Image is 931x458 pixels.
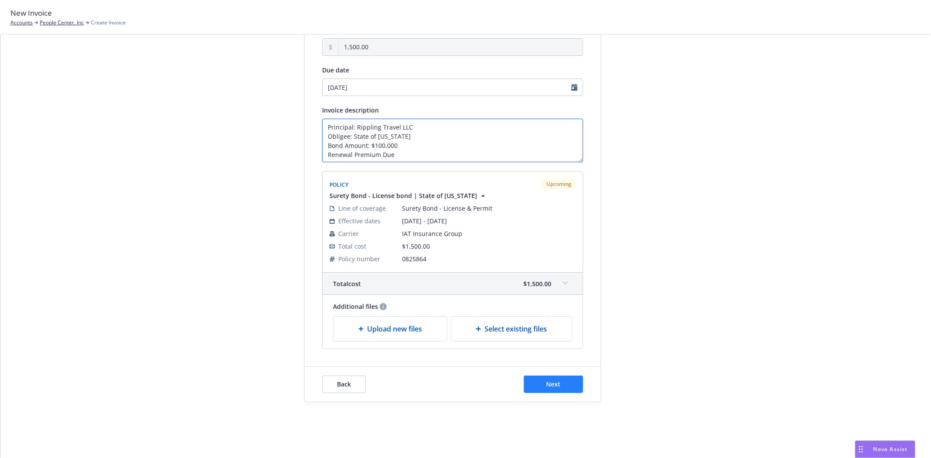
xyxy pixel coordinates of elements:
[855,441,915,458] button: Nova Assist
[333,316,447,342] div: Upload new files
[873,445,908,453] span: Nova Assist
[524,376,583,393] button: Next
[10,7,52,19] span: New Invoice
[523,279,551,288] span: $1,500.00
[322,376,366,393] button: Back
[323,273,583,294] div: Totalcost$1,500.00
[333,302,378,311] span: Additional files
[330,191,477,200] span: Surety Bond - License bond | State of [US_STATE]
[338,204,386,213] span: Line of coverage
[91,19,126,27] span: Create Invoice
[367,324,422,334] span: Upload new files
[338,254,380,263] span: Policy number
[333,279,361,288] span: Total cost
[338,216,381,226] span: Effective dates
[40,19,84,27] a: People Center, Inc
[10,19,33,27] a: Accounts
[402,216,576,226] span: [DATE] - [DATE]
[402,254,576,263] span: 0825864
[451,316,573,342] div: Select existing files
[338,242,366,251] span: Total cost
[339,39,583,55] input: 0.00
[338,229,359,238] span: Carrier
[855,441,866,458] div: Drag to move
[322,66,349,74] span: Due date
[322,106,379,114] span: Invoice description
[402,229,576,238] span: IAT Insurance Group
[484,324,547,334] span: Select existing files
[542,178,576,189] div: Upcoming
[546,380,561,388] span: Next
[402,242,430,250] span: $1,500.00
[322,119,583,162] textarea: Enter invoice description here
[330,191,488,200] button: Surety Bond - License bond | State of [US_STATE]
[402,204,576,213] span: Surety Bond - License & Permit
[322,79,583,96] input: MM/DD/YYYY
[330,181,349,188] span: Policy
[337,380,351,388] span: Back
